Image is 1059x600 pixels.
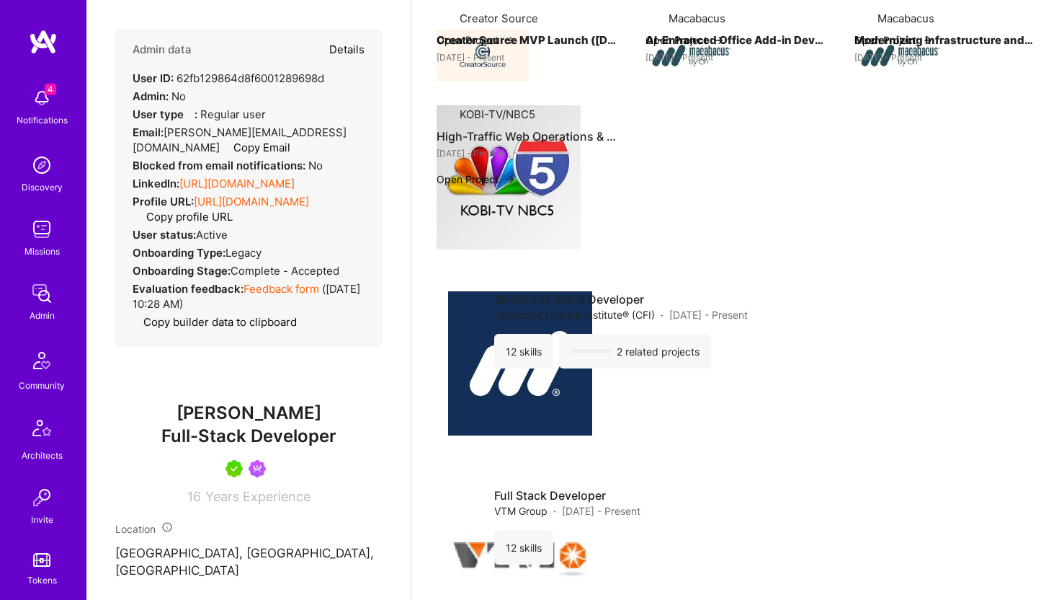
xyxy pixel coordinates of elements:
span: [PERSON_NAME][EMAIL_ADDRESS][DOMAIN_NAME] [133,125,347,154]
strong: Admin: [133,89,169,103]
button: Copy builder data to clipboard [133,314,297,330]
span: Active [196,228,228,242]
strong: Onboarding Type: [133,246,225,260]
span: [DATE] - Present [562,503,640,519]
h4: Senior Full Stack Developer [494,291,748,307]
div: Community [19,378,65,393]
span: Full-Stack Developer [161,425,336,446]
div: Macabacus [877,11,934,26]
div: Tokens [27,573,57,588]
span: [DATE] - Present [669,307,748,322]
i: icon Copy [223,143,233,154]
div: No [133,158,323,173]
div: Notifications [17,112,68,128]
img: Invite [27,483,56,512]
img: teamwork [27,215,56,244]
img: Architects [24,413,59,448]
span: legacy [225,246,262,260]
h4: AI-Enhanced Office Add-in Development for Macabacus [645,31,826,50]
div: Missions [24,244,60,259]
img: Been on Mission [249,460,266,477]
a: [URL][DOMAIN_NAME] [179,177,295,190]
button: Details [329,29,365,71]
div: Macabacus [669,11,725,26]
div: KOBI-TV/NBC5 [460,107,535,122]
img: arrow-right [504,174,516,185]
strong: User ID: [133,71,174,85]
h4: Creator Source MVP Launch ([DOMAIN_NAME] Project) [437,31,617,50]
div: Location [115,521,382,537]
img: admin teamwork [27,279,56,308]
span: · [661,307,663,322]
button: Open Project [645,32,725,48]
h4: Full Stack Developer [494,487,640,503]
img: Company logo [645,9,738,102]
i: Help [184,107,195,118]
button: Copy profile URL [135,209,233,224]
img: A.Teamer in Residence [225,460,243,477]
img: bell [27,84,56,112]
button: Open Project [854,32,934,48]
div: [DATE] - Present [854,50,1035,65]
div: 12 skills [494,530,553,565]
div: [DATE] - Present [645,50,826,65]
div: ( [DATE] 10:28 AM ) [133,281,365,312]
strong: Onboarding Stage: [133,264,231,278]
span: VTM Group [494,503,548,519]
div: Creator Source [460,11,538,26]
img: arrow-right [713,35,725,46]
h4: Admin data [133,43,192,56]
button: Open Project [437,172,516,187]
div: 2 related projects [559,334,711,369]
img: arrow-right [922,35,934,46]
strong: Evaluation feedback: [133,282,243,296]
img: Company logo [448,291,592,436]
div: Regular user [133,107,266,122]
span: 16 [187,489,201,504]
img: arrow-right [504,35,516,46]
strong: User type : [133,107,197,121]
img: Company logo [854,9,947,102]
strong: LinkedIn: [133,177,179,190]
strong: Profile URL: [133,195,194,208]
span: Complete - Accepted [231,264,339,278]
strong: Blocked from email notifications: [133,159,308,172]
img: Company logo [437,105,581,250]
h4: Modernizing Infrastructure and Admin Platform for Macabacus [854,31,1035,50]
div: 12 skills [494,334,553,369]
div: [DATE] - Present [437,146,617,161]
span: 4 [45,84,56,95]
div: 62fb129864d8f6001289698d [133,71,324,86]
span: · [553,503,556,519]
h3: Jobs [437,233,1020,251]
h4: High-Traffic Web Operations & Infrastructure for KOBI-TV [437,127,617,146]
img: tokens [33,553,50,567]
img: discovery [27,151,56,180]
div: Invite [31,512,53,527]
div: Discovery [22,180,63,195]
a: [URL][DOMAIN_NAME] [194,195,309,208]
button: Open Project [437,32,516,48]
i: icon Copy [135,212,146,223]
i: icon Copy [133,317,143,328]
div: [DATE] - Present [437,50,617,65]
strong: User status: [133,228,196,242]
img: Company logo [437,9,529,102]
button: Copy Email [223,140,290,155]
strong: Email: [133,125,164,139]
p: [GEOGRAPHIC_DATA], [GEOGRAPHIC_DATA], [GEOGRAPHIC_DATA] [115,545,382,580]
img: Community [24,343,59,378]
div: Admin [30,308,55,323]
img: logo [29,29,58,55]
span: Years Experience [205,489,310,504]
div: No [133,89,186,104]
span: Corporate Finance Institute® (CFI) [494,307,655,322]
span: [PERSON_NAME] [115,402,382,424]
div: Architects [22,448,63,463]
a: Feedback form [243,282,319,296]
